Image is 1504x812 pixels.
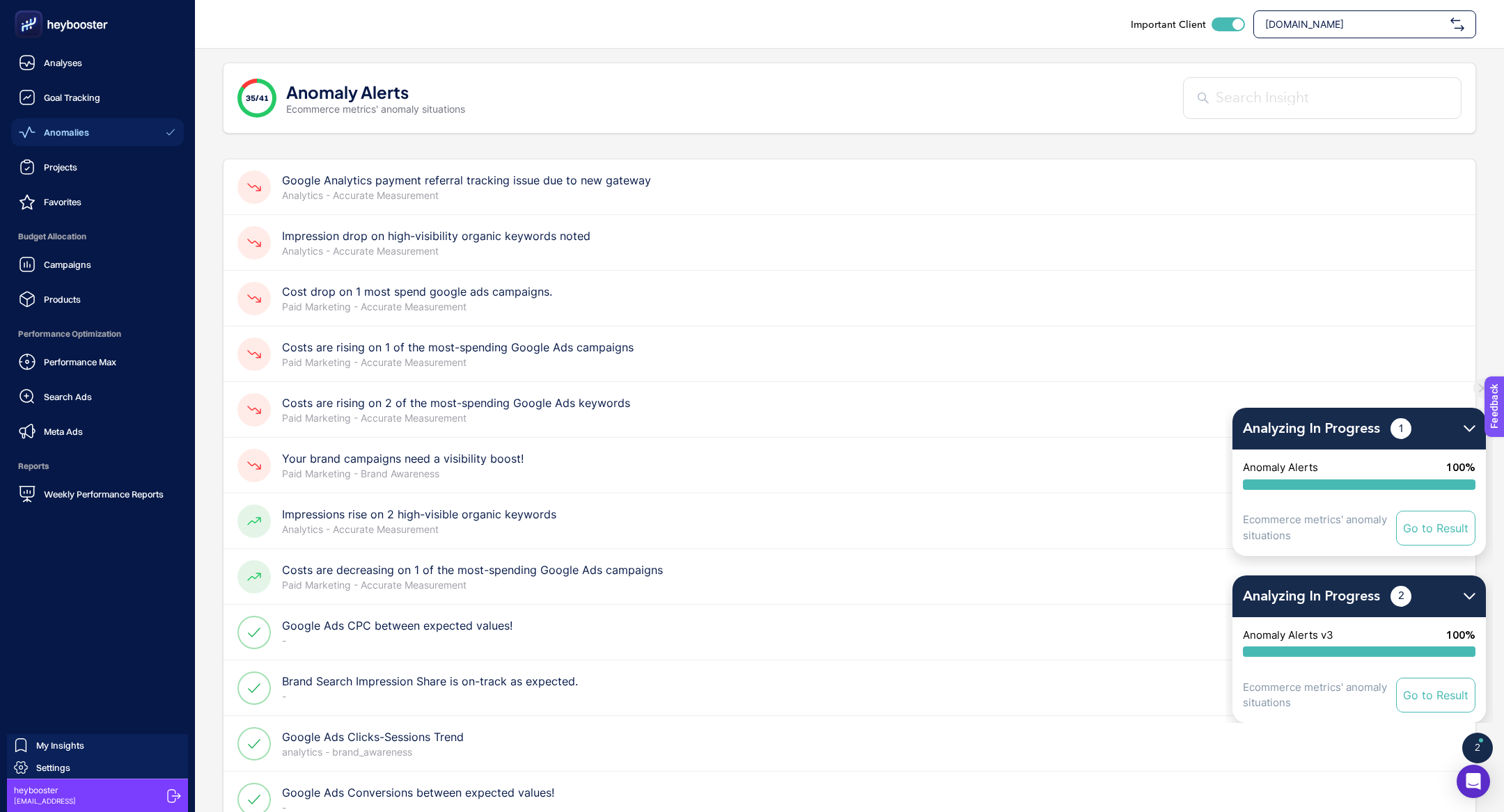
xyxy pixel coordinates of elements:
img: Search Insight [1198,93,1209,104]
span: Analyses [44,57,82,68]
h4: Google Ads Clicks-Sessions Trend [282,729,464,745]
p: - [282,634,512,648]
span: Feedback [8,4,53,15]
h4: Google Ads CPC between expected values! [282,617,512,634]
img: Close [1473,379,1493,398]
span: Goal Tracking [44,92,100,103]
h4: Cost drop on 1 most spend google ads campaigns. [282,283,552,300]
span: 1 [1391,418,1411,439]
p: Paid Marketing - Brand Awareness [282,467,524,481]
span: Reports [11,452,184,480]
span: My Insights [36,740,84,751]
a: Meta Ads [11,417,184,445]
a: Campaigns [11,250,184,278]
span: Analyzing In Progress [1243,418,1380,439]
span: Ecommerce metrics' anomaly situations [1243,680,1389,711]
p: Paid Marketing - Accurate Measurement [282,300,552,314]
span: Products [44,294,81,305]
span: Anomalies [44,127,89,138]
a: Settings [7,756,188,779]
span: Weekly Performance Reports [44,488,164,500]
a: Weekly Performance Reports [11,480,184,508]
span: Performance Optimization [11,320,184,348]
a: Performance Max [11,348,184,376]
span: Anomaly Alerts v3 [1243,628,1333,644]
span: Ecommerce metrics' anomaly situations [1243,512,1389,543]
a: Analyses [11,49,184,77]
span: 35/41 [246,93,269,104]
h1: Anomaly Alerts [286,80,409,102]
p: Paid Marketing - Accurate Measurement [282,411,630,425]
h4: Impression drop on high-visibility organic keywords noted [282,228,590,244]
span: Analyzing In Progress [1243,586,1380,607]
h4: Costs are rising on 1 of the most-spending Google Ads campaigns [282,339,634,356]
span: 2 [1475,741,1480,755]
span: heybooster [14,785,76,796]
p: Analytics - Accurate Measurement [282,244,590,258]
h4: Google Ads Conversions between expected values! [282,784,554,801]
span: 2 [1391,586,1411,607]
p: Paid Marketing - Accurate Measurement [282,578,663,592]
p: - [282,690,578,703]
span: Settings [36,762,70,773]
p: Paid Marketing - Accurate Measurement [282,356,634,369]
input: Search Insight [1216,87,1447,109]
span: Campaigns [44,259,91,270]
span: Favorites [44,196,81,207]
div: Open Intercom Messenger [1457,765,1490,798]
img: Arrow [1464,425,1475,432]
span: 100% [1446,460,1475,476]
p: Analytics - Accurate Measurement [282,523,556,536]
a: Projects [11,153,184,181]
a: My Insights [7,734,188,756]
span: Important Client [1131,17,1206,31]
h4: Costs are rising on 2 of the most-spending Google Ads keywords [282,395,630,411]
a: Favorites [11,188,184,216]
h4: Brand Search Impression Share is on-track as expected. [282,673,578,690]
span: Budget Allocation [11,223,184,250]
span: 100% [1446,628,1475,644]
a: Search Ads [11,383,184,411]
span: [EMAIL_ADDRESS] [14,796,76,806]
a: Goal Tracking [11,83,184,111]
span: Meta Ads [44,426,83,437]
span: [DOMAIN_NAME] [1265,17,1445,31]
span: Projects [44,161,77,173]
h4: Your brand campaigns need a visibility boost! [282,450,524,467]
p: analytics - brand_awareness [282,745,464,759]
h4: Google Analytics payment referral tracking issue due to new gateway [282,172,651,189]
img: Arrow [1464,593,1475,600]
span: Anomaly Alerts [1243,460,1318,476]
h4: Impressions rise on 2 high-visible organic keywords [282,506,556,523]
h4: Costs are decreasing on 1 of the most-spending Google Ads campaigns [282,562,663,578]
button: Go to Result [1396,511,1475,546]
a: Products [11,285,184,313]
button: Go to Result [1396,678,1475,713]
p: Analytics - Accurate Measurement [282,189,651,202]
p: Ecommerce metrics' anomaly situations [286,102,465,116]
span: Search Ads [44,391,92,402]
span: Performance Max [44,356,116,367]
a: Anomalies [11,118,184,146]
img: svg%3e [1450,17,1464,31]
